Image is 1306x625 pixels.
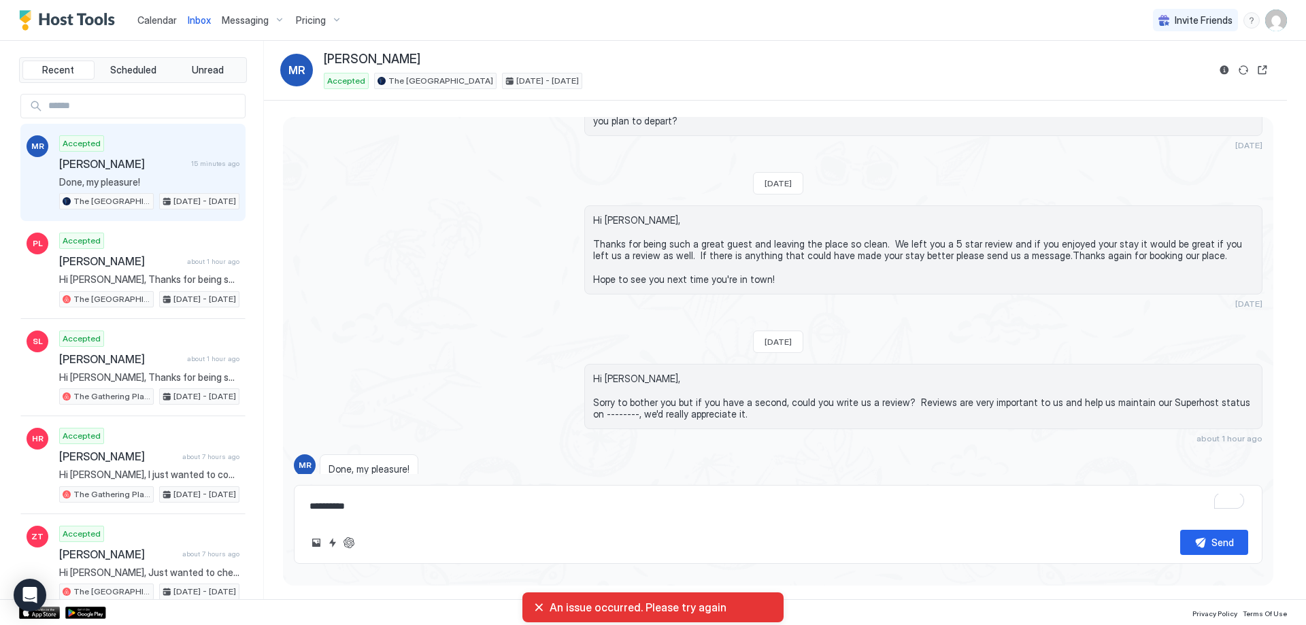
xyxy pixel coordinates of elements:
[182,452,239,461] span: about 7 hours ago
[1235,299,1262,309] span: [DATE]
[110,64,156,76] span: Scheduled
[33,335,43,348] span: SL
[188,13,211,27] a: Inbox
[59,547,177,561] span: [PERSON_NAME]
[1196,433,1262,443] span: about 1 hour ago
[73,195,150,207] span: The [GEOGRAPHIC_DATA]
[299,459,312,471] span: MR
[308,494,1248,519] textarea: To enrich screen reader interactions, please activate Accessibility in Grammarly extension settings
[173,390,236,403] span: [DATE] - [DATE]
[63,430,101,442] span: Accepted
[73,586,150,598] span: The [GEOGRAPHIC_DATA]
[63,528,101,540] span: Accepted
[59,371,239,384] span: Hi [PERSON_NAME], Thanks for being such a great guest and leaving the place so clean. We left you...
[516,75,579,87] span: [DATE] - [DATE]
[59,176,239,188] span: Done, my pleasure!
[19,10,121,31] a: Host Tools Logo
[173,293,236,305] span: [DATE] - [DATE]
[43,95,245,118] input: Input Field
[59,273,239,286] span: Hi [PERSON_NAME], Thanks for being such a great guest and leaving the place so clean. We left you...
[42,64,74,76] span: Recent
[329,463,409,475] span: Done, my pleasure!
[296,14,326,27] span: Pricing
[288,62,305,78] span: MR
[1235,62,1252,78] button: Sync reservation
[19,57,247,83] div: tab-group
[59,157,186,171] span: [PERSON_NAME]
[171,61,244,80] button: Unread
[1235,140,1262,150] span: [DATE]
[63,333,101,345] span: Accepted
[765,178,792,188] span: [DATE]
[550,601,773,614] span: An issue occurred. Please try again
[63,137,101,150] span: Accepted
[137,14,177,26] span: Calendar
[192,64,224,76] span: Unread
[31,140,44,152] span: MR
[22,61,95,80] button: Recent
[182,550,239,558] span: about 7 hours ago
[59,254,182,268] span: [PERSON_NAME]
[73,488,150,501] span: The Gathering Place
[187,354,239,363] span: about 1 hour ago
[1216,62,1233,78] button: Reservation information
[341,535,357,551] button: ChatGPT Auto Reply
[59,450,177,463] span: [PERSON_NAME]
[33,237,43,250] span: PL
[173,586,236,598] span: [DATE] - [DATE]
[137,13,177,27] a: Calendar
[187,257,239,266] span: about 1 hour ago
[324,52,420,67] span: [PERSON_NAME]
[73,293,150,305] span: The [GEOGRAPHIC_DATA]
[188,14,211,26] span: Inbox
[327,75,365,87] span: Accepted
[1265,10,1287,31] div: User profile
[1243,12,1260,29] div: menu
[59,352,182,366] span: [PERSON_NAME]
[324,535,341,551] button: Quick reply
[593,373,1254,420] span: Hi [PERSON_NAME], Sorry to bother you but if you have a second, could you write us a review? Revi...
[308,535,324,551] button: Upload image
[1254,62,1271,78] button: Open reservation
[173,488,236,501] span: [DATE] - [DATE]
[14,579,46,611] div: Open Intercom Messenger
[191,159,239,168] span: 15 minutes ago
[173,195,236,207] span: [DATE] - [DATE]
[1175,14,1233,27] span: Invite Friends
[59,567,239,579] span: Hi [PERSON_NAME], Just wanted to check in and make sure you have everything you need? Hope you're...
[63,235,101,247] span: Accepted
[73,390,150,403] span: The Gathering Place
[59,469,239,481] span: Hi [PERSON_NAME], I just wanted to connect and give you more information about your stay at The [...
[1180,530,1248,555] button: Send
[593,214,1254,286] span: Hi [PERSON_NAME], Thanks for being such a great guest and leaving the place so clean. We left you...
[31,530,44,543] span: ZT
[222,14,269,27] span: Messaging
[765,337,792,347] span: [DATE]
[32,433,44,445] span: HR
[388,75,493,87] span: The [GEOGRAPHIC_DATA]
[97,61,169,80] button: Scheduled
[1211,535,1234,550] div: Send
